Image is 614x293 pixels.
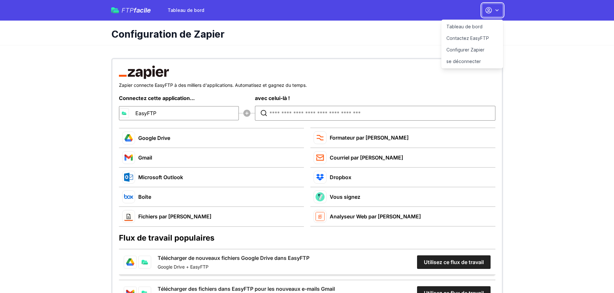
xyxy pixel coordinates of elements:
[122,6,134,14] font: FTP
[111,7,151,14] a: FTPfacile
[446,47,484,52] font: Configurer Zapier
[111,7,119,13] img: easyftp_logo.png
[446,59,481,64] font: se déconnecter
[164,5,208,16] a: Tableau de bord
[446,24,482,29] font: Tableau de bord
[134,6,151,14] font: facile
[168,7,204,13] font: Tableau de bord
[582,261,606,285] iframe: Contrôleur de discussion Drift Widget
[446,35,489,41] font: Contactez EasyFTP
[111,28,225,40] font: Configuration de Zapier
